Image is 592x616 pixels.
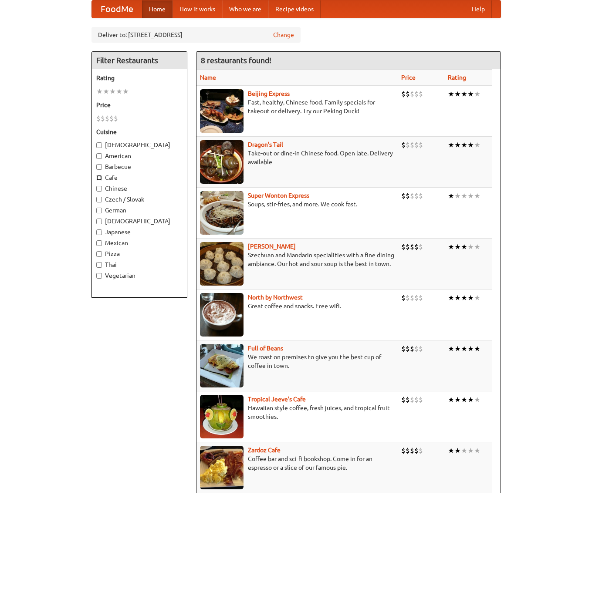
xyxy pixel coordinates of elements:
[419,344,423,353] li: $
[96,186,102,192] input: Chinese
[448,191,454,201] li: ★
[461,293,467,303] li: ★
[200,395,244,438] img: jeeves.jpg
[96,151,183,160] label: American
[406,140,410,150] li: $
[96,153,102,159] input: American
[96,228,183,236] label: Japanese
[414,395,419,404] li: $
[96,164,102,170] input: Barbecue
[200,200,395,209] p: Soups, stir-fries, and more. We cook fast.
[454,89,461,99] li: ★
[401,344,406,353] li: $
[248,294,303,301] a: North by Northwest
[467,242,474,252] li: ★
[96,229,102,235] input: Japanese
[448,89,454,99] li: ★
[248,192,309,199] a: Super Wonton Express
[96,101,183,109] h5: Price
[474,89,480,99] li: ★
[248,141,283,148] b: Dragon's Tail
[96,74,183,82] h5: Rating
[406,293,410,303] li: $
[96,249,183,258] label: Pizza
[419,446,423,455] li: $
[96,273,102,279] input: Vegetarian
[454,293,461,303] li: ★
[96,251,102,257] input: Pizza
[406,446,410,455] li: $
[401,89,406,99] li: $
[273,30,294,39] a: Change
[96,87,103,96] li: ★
[201,56,271,64] ng-pluralize: 8 restaurants found!
[414,446,419,455] li: $
[116,87,122,96] li: ★
[200,353,395,370] p: We roast on premises to give you the best cup of coffee in town.
[200,404,395,421] p: Hawaiian style coffee, fresh juices, and tropical fruit smoothies.
[96,128,183,136] h5: Cuisine
[414,191,419,201] li: $
[461,242,467,252] li: ★
[248,243,296,250] b: [PERSON_NAME]
[200,454,395,472] p: Coffee bar and sci-fi bookshop. Come in for an espresso or a slice of our famous pie.
[465,0,492,18] a: Help
[109,114,114,123] li: $
[461,344,467,353] li: ★
[222,0,268,18] a: Who we are
[96,142,102,148] input: [DEMOGRAPHIC_DATA]
[454,344,461,353] li: ★
[96,141,183,149] label: [DEMOGRAPHIC_DATA]
[448,446,454,455] li: ★
[414,344,419,353] li: $
[454,395,461,404] li: ★
[419,191,423,201] li: $
[200,98,395,115] p: Fast, healthy, Chinese food. Family specials for takeout or delivery. Try our Peking Duck!
[406,242,410,252] li: $
[410,293,414,303] li: $
[103,87,109,96] li: ★
[96,195,183,204] label: Czech / Slovak
[200,293,244,337] img: north.jpg
[474,242,480,252] li: ★
[410,446,414,455] li: $
[92,52,187,69] h4: Filter Restaurants
[200,446,244,489] img: zardoz.jpg
[200,140,244,184] img: dragon.jpg
[419,140,423,150] li: $
[448,293,454,303] li: ★
[406,344,410,353] li: $
[406,395,410,404] li: $
[448,242,454,252] li: ★
[248,447,281,454] b: Zardoz Cafe
[474,344,480,353] li: ★
[461,191,467,201] li: ★
[96,262,102,268] input: Thai
[419,293,423,303] li: $
[248,396,306,403] a: Tropical Jeeve's Cafe
[467,395,474,404] li: ★
[474,140,480,150] li: ★
[410,395,414,404] li: $
[96,260,183,269] label: Thai
[448,140,454,150] li: ★
[248,345,283,352] a: Full of Beans
[91,27,301,43] div: Deliver to: [STREET_ADDRESS]
[96,175,102,181] input: Cafe
[96,173,183,182] label: Cafe
[454,191,461,201] li: ★
[96,219,102,224] input: [DEMOGRAPHIC_DATA]
[419,395,423,404] li: $
[414,293,419,303] li: $
[200,149,395,166] p: Take-out or dine-in Chinese food. Open late. Delivery available
[410,89,414,99] li: $
[414,140,419,150] li: $
[406,89,410,99] li: $
[474,395,480,404] li: ★
[406,191,410,201] li: $
[467,89,474,99] li: ★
